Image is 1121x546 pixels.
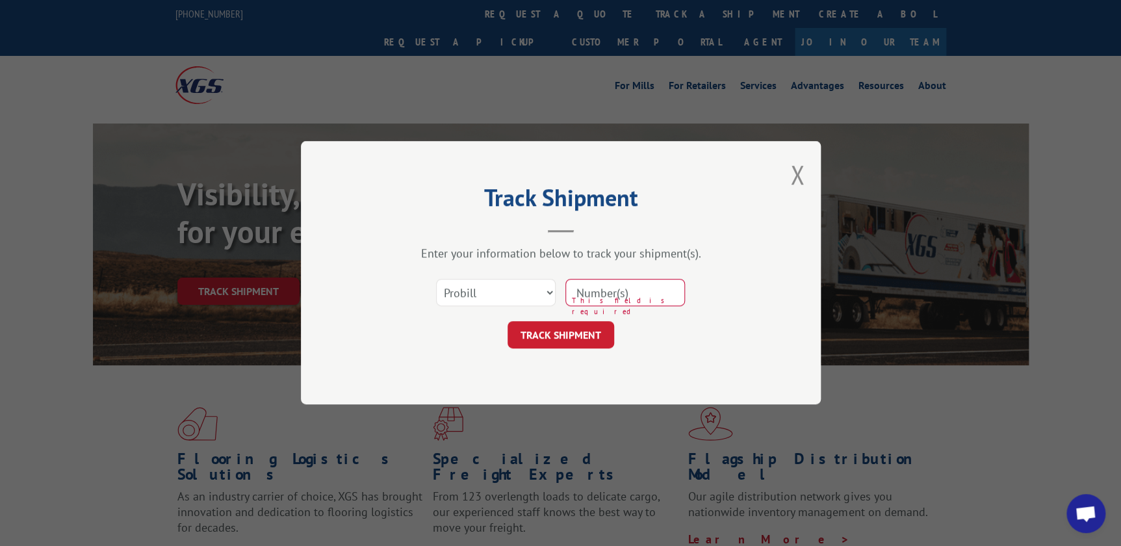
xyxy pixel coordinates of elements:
[366,188,756,213] h2: Track Shipment
[572,296,685,317] span: This field is required
[366,246,756,261] div: Enter your information below to track your shipment(s).
[1066,494,1105,533] a: Open chat
[565,279,685,307] input: Number(s)
[508,322,614,349] button: TRACK SHIPMENT
[790,157,805,192] button: Close modal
